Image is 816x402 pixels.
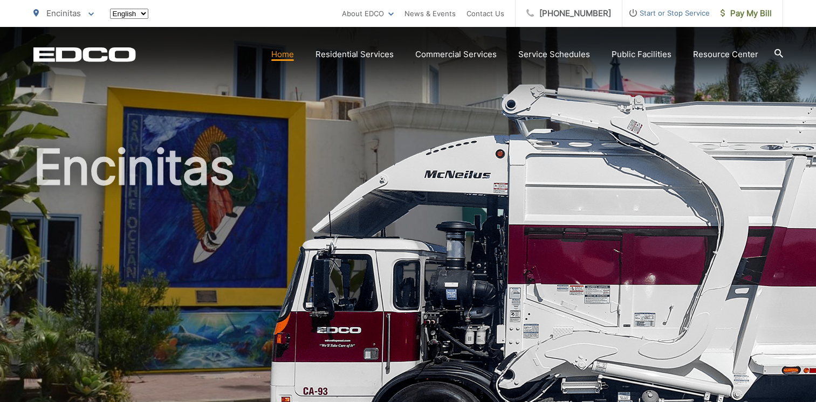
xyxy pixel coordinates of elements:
[721,7,772,20] span: Pay My Bill
[518,48,590,61] a: Service Schedules
[467,7,504,20] a: Contact Us
[342,7,394,20] a: About EDCO
[404,7,456,20] a: News & Events
[46,8,81,18] span: Encinitas
[316,48,394,61] a: Residential Services
[33,47,136,62] a: EDCD logo. Return to the homepage.
[415,48,497,61] a: Commercial Services
[693,48,758,61] a: Resource Center
[612,48,671,61] a: Public Facilities
[271,48,294,61] a: Home
[110,9,148,19] select: Select a language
